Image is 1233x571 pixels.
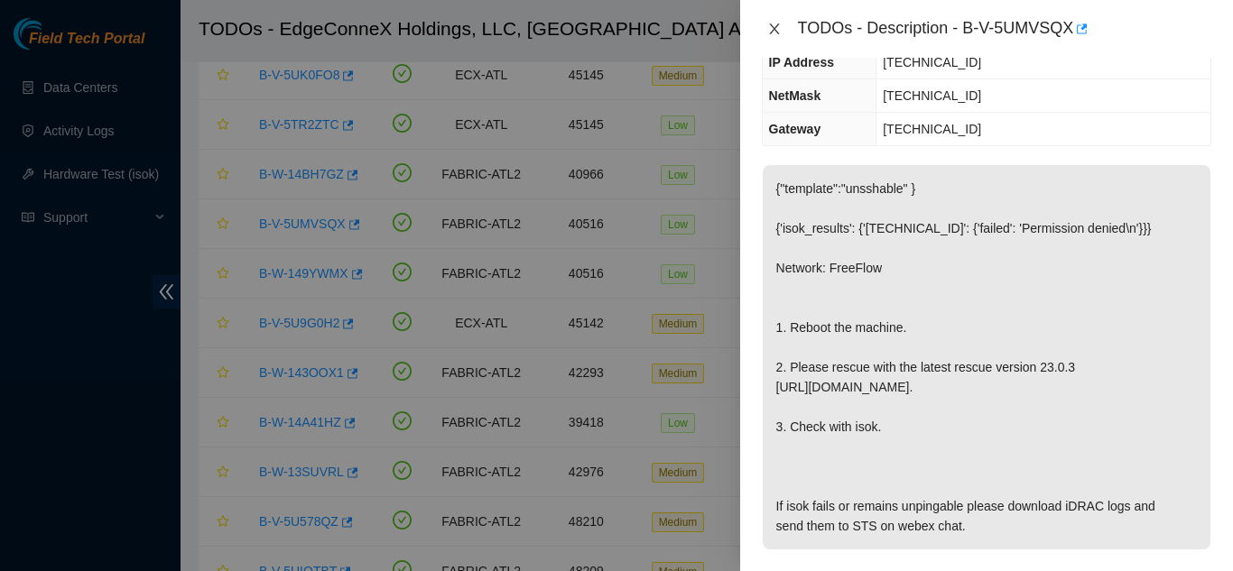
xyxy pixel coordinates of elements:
[769,88,821,103] span: NetMask
[769,55,834,69] span: IP Address
[763,165,1210,549] p: {"template":"unsshable" } {'isok_results': {'[TECHNICAL_ID]': {'failed': 'Permission denied\n'}}}...
[883,55,981,69] span: [TECHNICAL_ID]
[769,122,821,136] span: Gateway
[883,88,981,103] span: [TECHNICAL_ID]
[767,22,782,36] span: close
[762,21,787,38] button: Close
[883,122,981,136] span: [TECHNICAL_ID]
[798,14,1211,43] div: TODOs - Description - B-V-5UMVSQX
